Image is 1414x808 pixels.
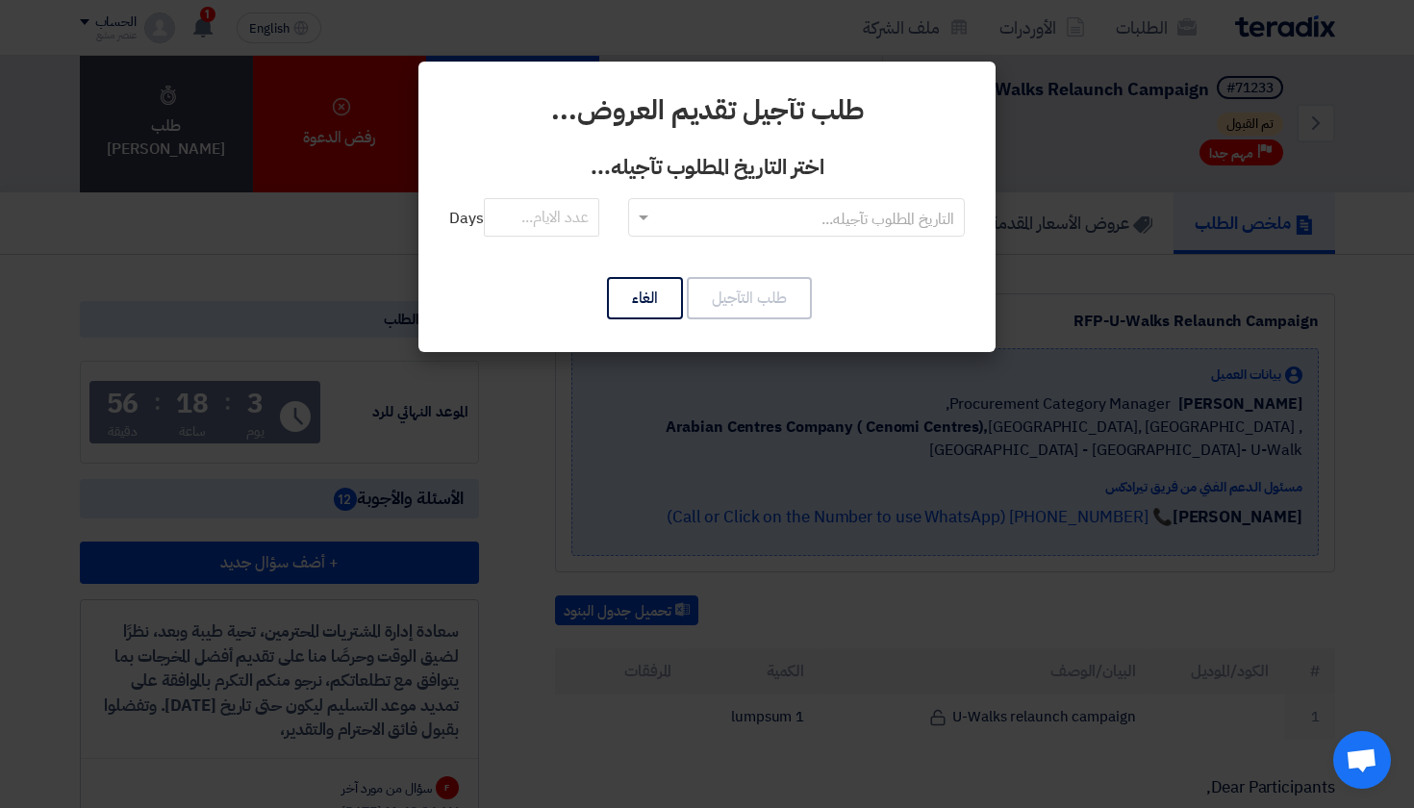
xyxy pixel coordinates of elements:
span: Days [449,198,599,237]
h3: اختر التاريخ المطلوب تآجيله... [449,153,965,183]
input: عدد الايام... [484,198,599,237]
div: Open chat [1333,731,1391,789]
button: طلب التآجيل [687,277,812,319]
button: الغاء [607,277,683,319]
h2: طلب تآجيل تقديم العروض... [449,92,965,130]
